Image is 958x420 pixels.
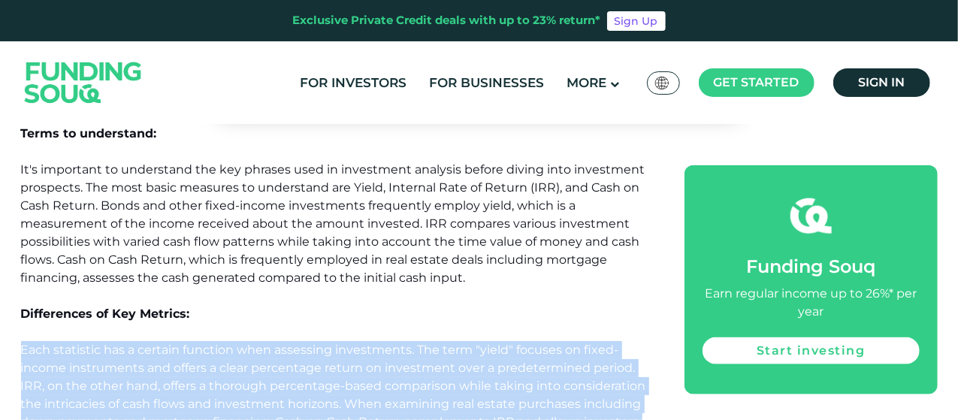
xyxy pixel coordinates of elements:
[21,126,157,141] strong: Terms to understand:
[425,71,548,95] a: For Businesses
[296,71,410,95] a: For Investors
[746,255,875,277] span: Funding Souq
[714,75,799,89] span: Get started
[21,307,190,321] strong: Differences of Key Metrics:
[21,162,645,285] span: It's important to understand the key phrases used in investment analysis before diving into inves...
[703,285,919,321] div: Earn regular income up to 26%* per year
[858,75,905,89] span: Sign in
[790,195,832,237] img: fsicon
[607,11,666,31] a: Sign Up
[833,68,930,97] a: Sign in
[10,44,157,120] img: Logo
[655,77,669,89] img: SA Flag
[703,337,919,364] a: Start investing
[567,75,606,90] span: More
[293,12,601,29] div: Exclusive Private Credit deals with up to 23% return*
